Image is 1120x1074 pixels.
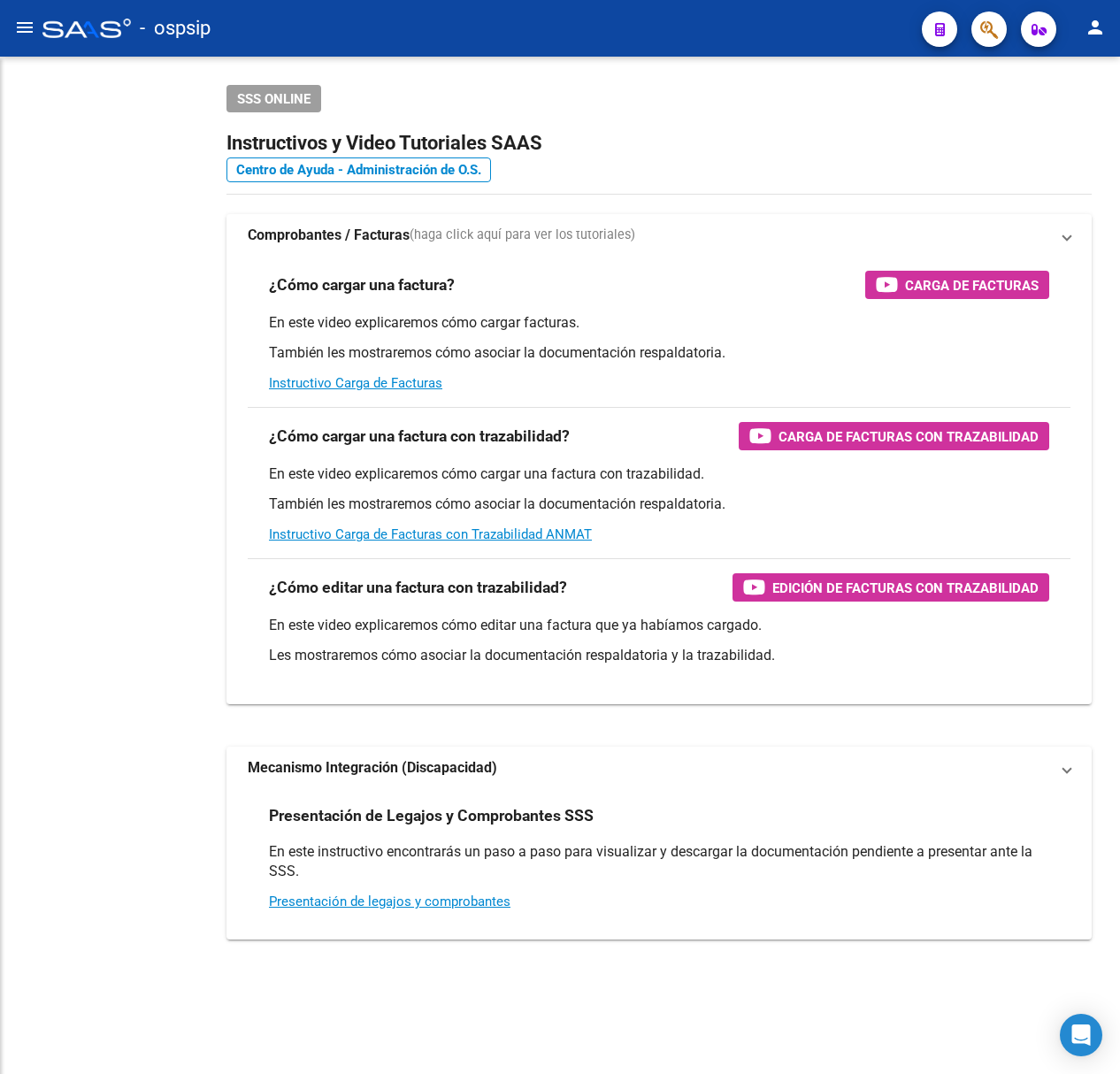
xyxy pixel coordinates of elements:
[226,214,1092,257] mat-expansion-panel-header: Comprobantes / Facturas(haga click aquí para ver los tutoriales)
[237,91,311,107] span: SSS ONLINE
[269,575,567,600] h3: ¿Cómo editar una factura con trazabilidad?
[1060,1014,1102,1056] div: Open Intercom Messenger
[269,894,510,909] a: Presentación de legajos y comprobantes
[226,127,1092,160] h2: Instructivos y Video Tutoriales SAAS
[772,577,1039,599] span: Edición de Facturas con Trazabilidad
[269,343,1049,363] p: También les mostraremos cómo asociar la documentación respaldatoria.
[248,226,410,245] strong: Comprobantes / Facturas
[410,226,635,245] span: (haga click aquí para ver los tutoriales)
[269,464,1049,484] p: En este video explicaremos cómo cargar una factura con trazabilidad.
[226,157,491,182] a: Centro de Ayuda - Administración de O.S.
[269,646,1049,665] p: Les mostraremos cómo asociar la documentación respaldatoria y la trazabilidad.
[14,17,35,38] mat-icon: menu
[226,257,1092,704] div: Comprobantes / Facturas(haga click aquí para ver los tutoriales)
[739,422,1049,450] button: Carga de Facturas con Trazabilidad
[1085,17,1106,38] mat-icon: person
[269,272,455,297] h3: ¿Cómo cargar una factura?
[269,616,1049,635] p: En este video explicaremos cómo editar una factura que ya habíamos cargado.
[269,803,594,828] h3: Presentación de Legajos y Comprobantes SSS
[865,271,1049,299] button: Carga de Facturas
[779,426,1039,448] span: Carga de Facturas con Trazabilidad
[905,274,1039,296] span: Carga de Facturas
[140,9,211,48] span: - ospsip
[269,424,570,449] h3: ¿Cómo cargar una factura con trazabilidad?
[269,313,1049,333] p: En este video explicaremos cómo cargar facturas.
[248,758,497,778] strong: Mecanismo Integración (Discapacidad)
[269,495,1049,514] p: También les mostraremos cómo asociar la documentación respaldatoria.
[269,526,592,542] a: Instructivo Carga de Facturas con Trazabilidad ANMAT
[733,573,1049,602] button: Edición de Facturas con Trazabilidad
[269,375,442,391] a: Instructivo Carga de Facturas
[226,789,1092,940] div: Mecanismo Integración (Discapacidad)
[226,85,321,112] button: SSS ONLINE
[269,842,1049,881] p: En este instructivo encontrarás un paso a paso para visualizar y descargar la documentación pendi...
[226,747,1092,789] mat-expansion-panel-header: Mecanismo Integración (Discapacidad)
